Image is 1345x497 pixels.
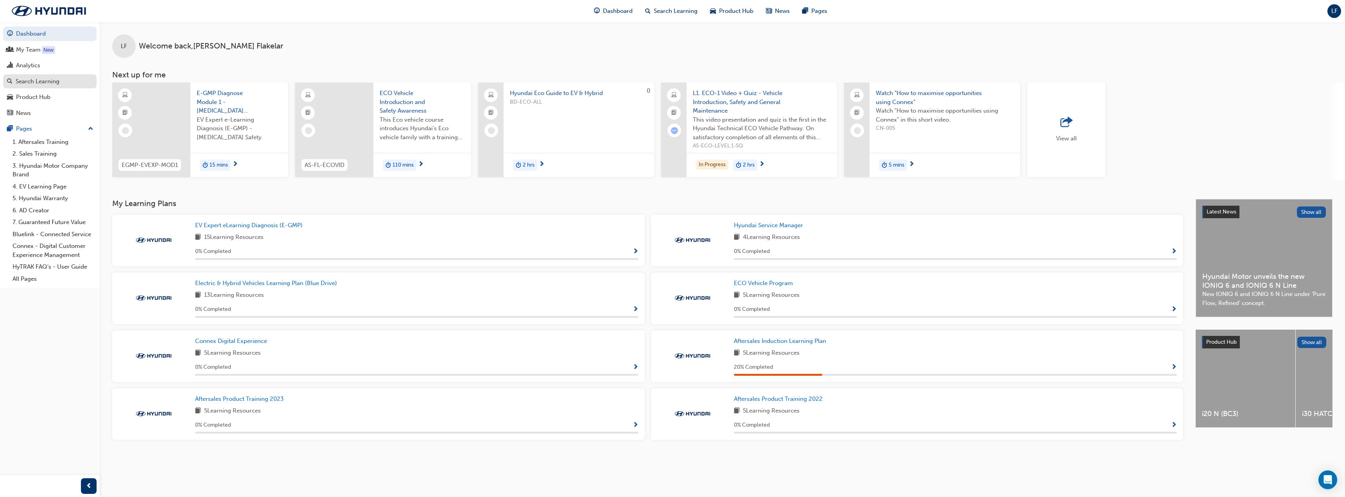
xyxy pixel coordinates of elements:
[3,122,97,136] button: Pages
[7,62,13,69] span: chart-icon
[132,294,175,302] img: Trak
[3,43,97,57] a: My Team
[1196,330,1295,427] a: i20 N (BC3)
[3,74,97,89] a: Search Learning
[633,306,638,313] span: Show Progress
[1060,117,1072,128] span: outbound-icon
[775,7,790,16] span: News
[734,221,806,230] a: Hyundai Service Manager
[734,363,773,372] span: 20 % Completed
[1207,208,1236,215] span: Latest News
[671,410,714,418] img: Trak
[693,115,831,142] span: This video presentation and quiz is the first in the Hyundai Technical ECO Vehicle Pathway. On sa...
[710,6,716,16] span: car-icon
[909,161,915,168] span: next-icon
[305,108,311,118] span: booktick-icon
[1202,336,1326,348] a: Product HubShow all
[9,273,97,285] a: All Pages
[734,279,796,288] a: ECO Vehicle Program
[197,115,282,142] span: EV Expert e-Learning Diagnosis (E-GMP) - [MEDICAL_DATA] Safety.
[3,106,97,120] a: News
[195,291,201,300] span: book-icon
[743,291,800,300] span: 5 Learning Resources
[516,160,521,170] span: duration-icon
[1331,7,1338,16] span: LF
[1196,199,1332,317] a: Latest NewsShow allHyundai Motor unveils the new IONIQ 6 and IONIQ 6 N LineNew IONIQ 6 and IONIQ ...
[633,420,638,430] button: Show Progress
[100,70,1345,79] h3: Next up for me
[488,127,495,134] span: learningRecordVerb_NONE-icon
[588,3,639,19] a: guage-iconDashboard
[734,421,770,430] span: 0 % Completed
[195,363,231,372] span: 0 % Completed
[633,247,638,257] button: Show Progress
[380,115,465,142] span: This Eco vehicle course introduces Hyundai's Eco vehicle family with a training video presentatio...
[195,279,340,288] a: Electric & Hybrid Vehicles Learning Plan (Blue Drive)
[633,364,638,371] span: Show Progress
[380,89,465,115] span: ECO Vehicle Introduction and Safety Awareness
[3,25,97,122] button: DashboardMy TeamAnalyticsSearch LearningProduct HubNews
[696,160,728,170] div: In Progress
[734,291,740,300] span: book-icon
[195,337,270,346] a: Connex Digital Experience
[132,410,175,418] img: Trak
[633,248,638,255] span: Show Progress
[42,46,55,54] div: Tooltip anchor
[3,58,97,73] a: Analytics
[9,181,97,193] a: 4. EV Learning Page
[210,161,228,170] span: 15 mins
[195,395,284,402] span: Aftersales Product Training 2023
[876,89,1014,106] span: Watch "How to maximise opportunities using Connex"
[889,161,904,170] span: 5 mins
[305,90,311,100] span: learningResourceType_ELEARNING-icon
[4,3,94,19] img: Trak
[122,90,128,100] span: learningResourceType_ELEARNING-icon
[9,148,97,160] a: 2. Sales Training
[195,222,303,229] span: EV Expert eLearning Diagnosis (E-GMP)
[734,406,740,416] span: book-icon
[204,406,261,416] span: 5 Learning Resources
[1171,306,1177,313] span: Show Progress
[704,3,760,19] a: car-iconProduct Hub
[1202,272,1326,290] span: Hyundai Motor unveils the new IONIQ 6 and IONIQ 6 N Line
[876,124,1014,133] span: CN-005
[736,160,741,170] span: duration-icon
[386,160,391,170] span: duration-icon
[876,106,1014,124] span: Watch "How to maximise opportunities using Connex" in this short video.
[195,280,337,287] span: Electric & Hybrid Vehicles Learning Plan (Blue Drive)
[854,90,860,100] span: laptop-icon
[1171,305,1177,314] button: Show Progress
[7,126,13,133] span: pages-icon
[7,78,13,85] span: search-icon
[734,280,793,287] span: ECO Vehicle Program
[760,3,796,19] a: news-iconNews
[195,395,287,404] a: Aftersales Product Training 2023
[633,305,638,314] button: Show Progress
[9,192,97,205] a: 5. Hyundai Warranty
[9,216,97,228] a: 7. Guaranteed Future Value
[204,348,261,358] span: 5 Learning Resources
[1171,420,1177,430] button: Show Progress
[7,110,13,117] span: news-icon
[1202,290,1326,307] span: New IONIQ 6 and IONIQ 6 N Line under ‘Pure Flow, Refined’ concept.
[510,98,648,107] span: BD-ECO-ALL
[743,348,800,358] span: 5 Learning Resources
[393,161,414,170] span: 110 mins
[1171,248,1177,255] span: Show Progress
[671,236,714,244] img: Trak
[112,83,288,177] a: EGMP-EVEXP-MOD1E-GMP Diagnose Module 1 - [MEDICAL_DATA] SafetyEV Expert e-Learning Diagnosis (E-G...
[305,127,312,134] span: learningRecordVerb_NONE-icon
[811,7,827,16] span: Pages
[488,90,494,100] span: laptop-icon
[645,6,651,16] span: search-icon
[418,161,424,168] span: next-icon
[195,421,231,430] span: 0 % Completed
[232,161,238,168] span: next-icon
[478,83,654,177] a: 0Hyundai Eco Guide to EV & HybridBD-ECO-ALLduration-icon2 hrs
[743,233,800,242] span: 4 Learning Resources
[759,161,765,168] span: next-icon
[1202,409,1289,418] span: i20 N (BC3)
[594,6,600,16] span: guage-icon
[734,348,740,358] span: book-icon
